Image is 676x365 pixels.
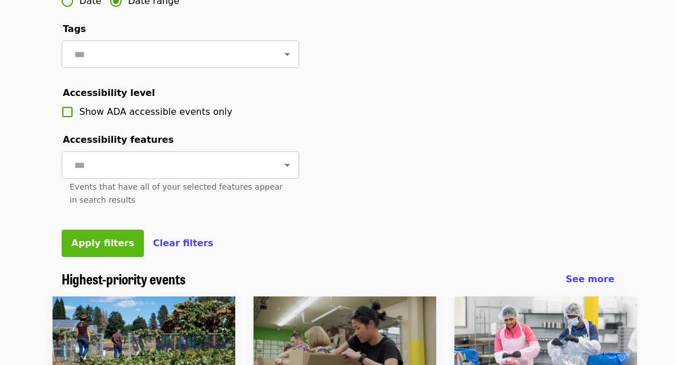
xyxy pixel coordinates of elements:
[279,46,295,62] button: Open
[79,106,232,117] span: Show ADA accessible events only
[566,272,614,286] a: See more
[566,274,614,284] span: See more
[63,23,86,34] span: Tags
[53,271,623,287] div: Highest-priority events
[153,236,214,250] button: Clear filters
[62,271,186,287] a: Highest-priority events
[63,87,155,98] span: Accessibility level
[62,230,144,257] button: Apply filters
[153,238,214,248] span: Clear filters
[63,134,174,145] span: Accessibility features
[62,268,186,288] span: Highest-priority events
[71,238,134,248] span: Apply filters
[279,157,295,173] button: Open
[70,182,283,204] span: Events that have all of your selected features appear in search results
